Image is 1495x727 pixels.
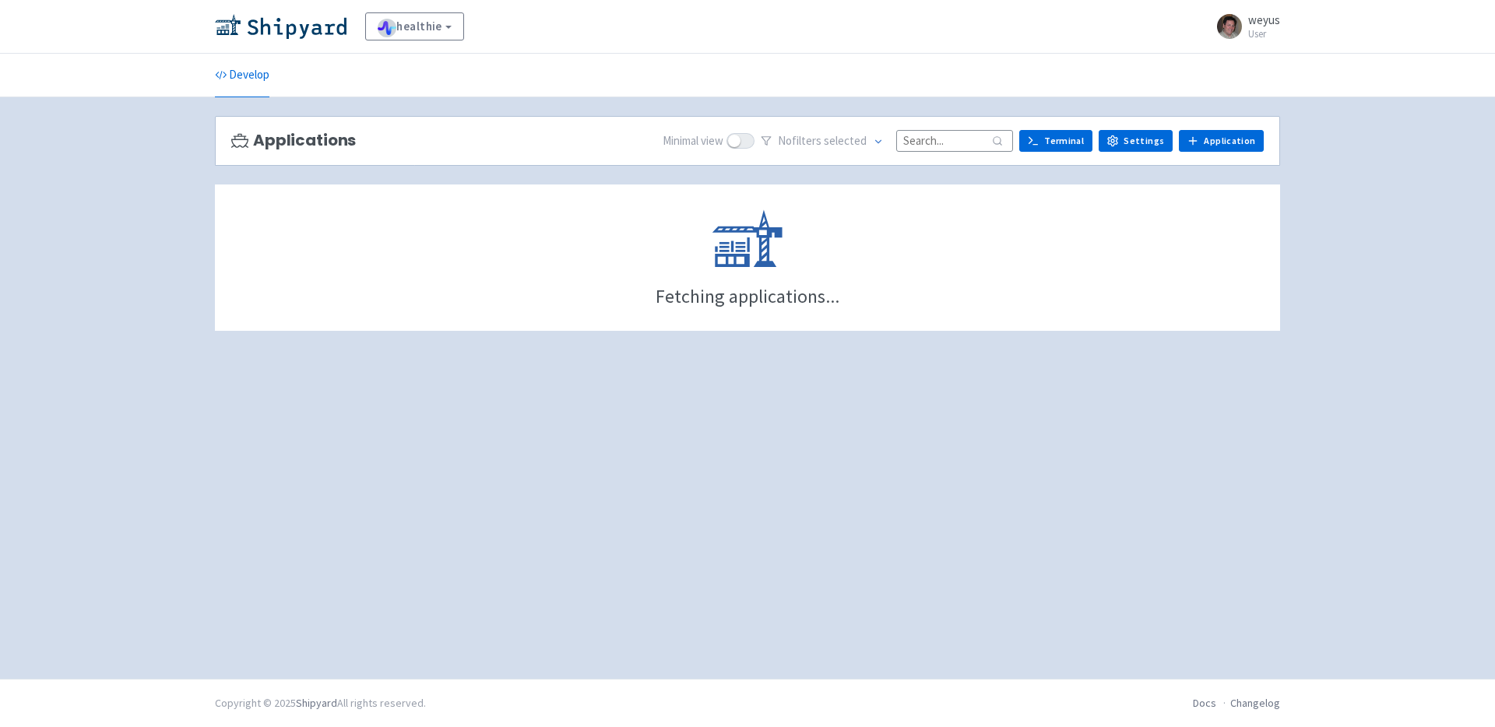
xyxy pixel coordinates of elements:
span: weyus [1248,12,1280,27]
a: Docs [1193,696,1216,710]
a: Shipyard [296,696,337,710]
a: Terminal [1019,130,1092,152]
a: healthie [365,12,464,40]
div: Fetching applications... [656,287,839,306]
input: Search... [896,130,1013,151]
a: weyus User [1208,14,1280,39]
a: Application [1179,130,1264,152]
a: Changelog [1230,696,1280,710]
a: Settings [1099,130,1173,152]
small: User [1248,29,1280,39]
span: Minimal view [663,132,723,150]
span: No filter s [778,132,867,150]
h3: Applications [231,132,356,149]
span: selected [824,133,867,148]
a: Develop [215,54,269,97]
div: Copyright © 2025 All rights reserved. [215,695,426,711]
img: Shipyard logo [215,14,346,39]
